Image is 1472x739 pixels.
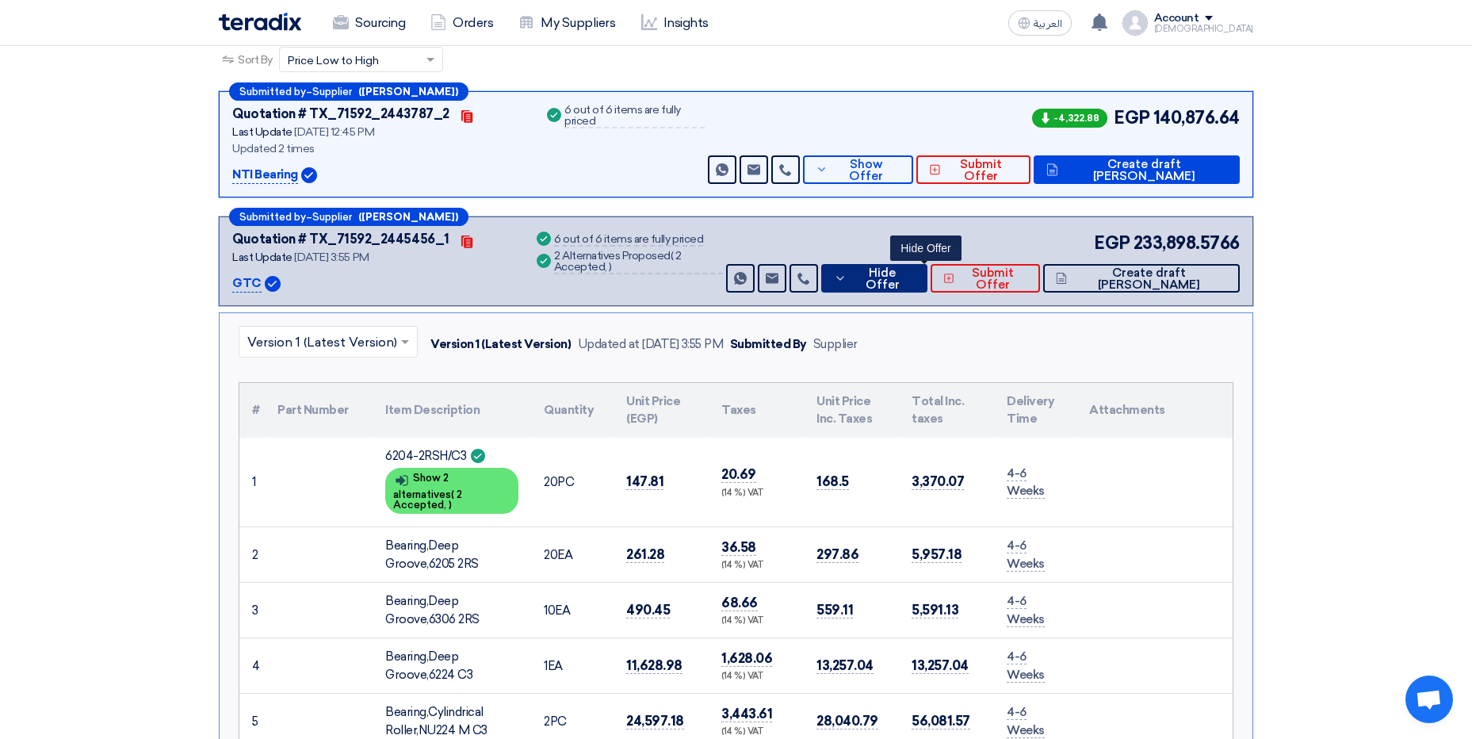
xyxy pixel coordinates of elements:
[312,86,352,97] span: Supplier
[544,603,555,618] span: 10
[1043,264,1240,293] button: Create draft [PERSON_NAME]
[385,447,518,465] div: 6204-2RSH/C3
[721,539,756,556] span: 36.58
[320,6,418,40] a: Sourcing
[626,713,684,729] span: 24,597.18
[294,251,369,264] span: [DATE] 3:55 PM
[312,212,352,222] span: Supplier
[912,713,970,729] span: 56,081.57
[626,546,664,563] span: 261.28
[1134,230,1240,256] span: 233,898.5766
[816,657,874,674] span: 13,257.04
[721,595,758,611] span: 68.66
[531,527,614,583] td: EA
[832,159,900,182] span: Show Offer
[265,383,373,438] th: Part Number
[730,335,807,354] div: Submitted By
[294,125,374,139] span: [DATE] 12:45 PM
[851,267,915,291] span: Hide Offer
[721,615,791,628] div: (14 %) VAT
[994,383,1076,438] th: Delivery Time
[721,559,791,572] div: (14 %) VAT
[626,602,670,618] span: 490.45
[554,251,723,274] div: 2 Alternatives Proposed
[385,592,518,628] div: Bearing,Deep Groove,6306 2RS
[232,105,449,124] div: Quotation # TX_71592_2443787_2
[232,251,292,264] span: Last Update
[1062,159,1227,182] span: Create draft [PERSON_NAME]
[554,249,682,274] span: 2 Accepted,
[544,548,557,562] span: 20
[803,155,913,184] button: Show Offer
[1007,466,1045,500] span: 4-6 Weeks
[626,473,663,490] span: 147.81
[721,670,791,683] div: (14 %) VAT
[531,383,614,438] th: Quantity
[288,52,379,69] span: Price Low to High
[451,488,454,500] span: (
[239,383,265,438] th: #
[232,140,525,157] div: Updated 2 times
[912,473,964,490] span: 3,370.07
[239,583,265,638] td: 3
[1114,105,1150,131] span: EGP
[1122,10,1148,36] img: profile_test.png
[373,383,531,438] th: Item Description
[912,657,969,674] span: 13,257.04
[232,274,262,293] p: GTC
[229,82,468,101] div: –
[721,706,772,722] span: 3,443.61
[506,6,628,40] a: My Suppliers
[709,383,804,438] th: Taxes
[813,335,858,354] div: Supplier
[816,473,849,490] span: 168.5
[1153,105,1240,131] span: 140,876.64
[239,438,265,527] td: 1
[1008,10,1072,36] button: العربية
[899,383,994,438] th: Total Inc. taxes
[721,650,772,667] span: 1,628.06
[931,264,1040,293] button: Submit Offer
[393,488,462,511] span: 2 Accepted,
[912,546,962,563] span: 5,957.18
[385,703,518,739] div: Bearing,Cylindrical Roller,NU224 M C3
[1076,383,1233,438] th: Attachments
[816,546,858,563] span: 297.86
[1007,594,1045,627] span: 4-6 Weeks
[564,105,705,128] div: 6 out of 6 items are fully priced
[531,638,614,694] td: EA
[816,602,853,618] span: 559.11
[554,234,703,247] div: 6 out of 6 items are fully priced
[544,659,548,673] span: 1
[385,468,518,514] div: Show 2 alternatives
[1154,12,1199,25] div: Account
[239,638,265,694] td: 4
[721,726,791,739] div: (14 %) VAT
[418,6,506,40] a: Orders
[239,527,265,583] td: 2
[430,335,572,354] div: Version 1 (Latest Version)
[1071,267,1227,291] span: Create draft [PERSON_NAME]
[229,208,468,226] div: –
[578,335,724,354] div: Updated at [DATE] 3:55 PM
[358,212,458,222] b: ([PERSON_NAME])
[358,86,458,97] b: ([PERSON_NAME])
[385,648,518,683] div: Bearing,Deep Groove,6224 C3
[544,475,557,489] span: 20
[945,159,1018,182] span: Submit Offer
[232,125,292,139] span: Last Update
[609,260,612,274] span: )
[1405,676,1453,723] div: Open chat
[916,155,1030,184] button: Submit Offer
[265,276,281,292] img: Verified Account
[239,86,306,97] span: Submitted by
[301,167,317,183] img: Verified Account
[614,383,709,438] th: Unit Price (EGP)
[232,166,298,185] p: NTI Bearing
[1007,705,1045,738] span: 4-6 Weeks
[1007,538,1045,572] span: 4-6 Weeks
[239,212,306,222] span: Submitted by
[890,235,962,261] div: Hide Offer
[449,499,452,511] span: )
[544,714,550,729] span: 2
